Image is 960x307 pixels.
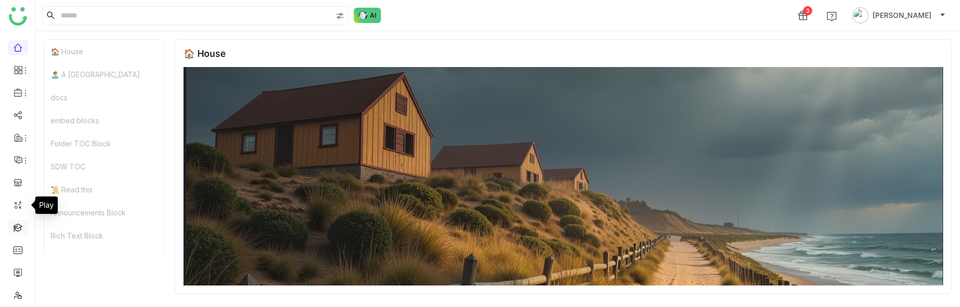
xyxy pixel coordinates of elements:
div: Announcements Block [44,201,164,224]
img: 68553b2292361c547d91f02a [184,67,943,286]
button: [PERSON_NAME] [850,7,948,24]
div: Live Feed Block [44,247,164,270]
img: logo [9,7,27,26]
div: embed blocks [44,109,164,132]
div: Rich Text Block [44,224,164,247]
div: Folder TOC Block [44,132,164,155]
img: help.svg [827,11,837,21]
span: [PERSON_NAME] [873,10,931,21]
div: SDW TOC [44,155,164,178]
img: ask-buddy-normal.svg [354,8,381,23]
div: 🏠 House [184,48,226,59]
img: search-type.svg [336,12,344,20]
img: avatar [852,7,868,24]
div: 📜 Read this [44,178,164,201]
div: 🏠 House [44,40,164,63]
div: docs [44,86,164,109]
div: 🏝️ A [GEOGRAPHIC_DATA] [44,63,164,86]
div: 3 [803,6,812,15]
